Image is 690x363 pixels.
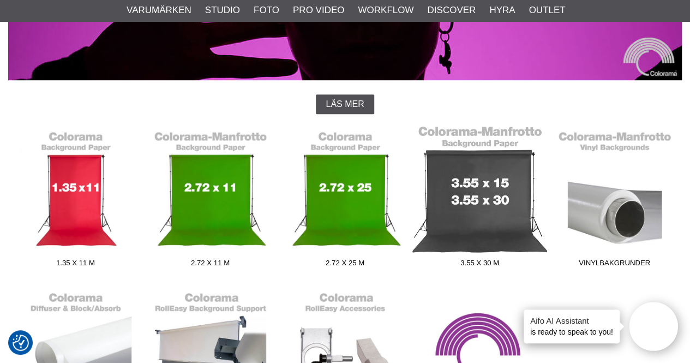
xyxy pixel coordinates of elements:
[293,3,344,17] a: Pro Video
[8,258,143,272] span: 1.35 x 11 m
[412,125,547,272] a: 3.55 x 30 m
[254,3,279,17] a: Foto
[530,315,613,326] h4: Aifo AI Assistant
[547,258,682,272] span: Vinylbakgrunder
[278,258,412,272] span: 2.72 x 25 m
[13,333,29,353] button: Samtyckesinställningar
[326,99,364,109] span: Läs mer
[127,3,191,17] a: Varumärken
[529,3,565,17] a: Outlet
[489,3,515,17] a: Hyra
[427,3,476,17] a: Discover
[524,310,620,343] div: is ready to speak to you!
[143,125,278,272] a: 2.72 x 11 m
[205,3,240,17] a: Studio
[143,258,278,272] span: 2.72 x 11 m
[358,3,413,17] a: Workflow
[547,125,682,272] a: Vinylbakgrunder
[278,125,412,272] a: 2.72 x 25 m
[412,258,547,272] span: 3.55 x 30 m
[13,335,29,351] img: Revisit consent button
[8,125,143,272] a: 1.35 x 11 m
